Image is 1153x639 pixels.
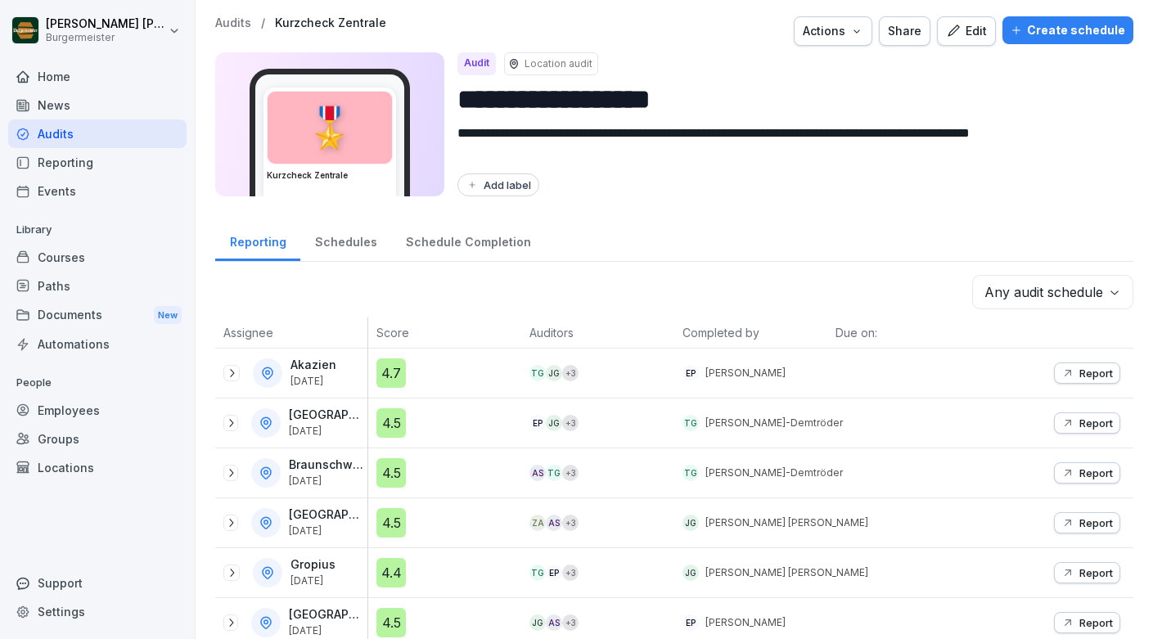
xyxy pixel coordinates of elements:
[391,219,545,261] a: Schedule Completion
[529,565,546,581] div: TG
[546,515,562,531] div: AS
[827,317,980,349] th: Due on:
[289,475,364,487] p: [DATE]
[8,272,187,300] a: Paths
[154,306,182,325] div: New
[8,330,187,358] a: Automations
[289,525,364,537] p: [DATE]
[291,376,336,387] p: [DATE]
[705,466,843,480] p: [PERSON_NAME]-Demtröder
[300,219,391,261] a: Schedules
[682,365,699,381] div: EP
[289,508,364,522] p: [GEOGRAPHIC_DATA]
[376,608,406,637] div: 4.5
[289,458,364,472] p: Braunschweig Schloß
[8,453,187,482] a: Locations
[937,16,996,46] button: Edit
[1054,562,1120,583] button: Report
[1079,466,1113,479] p: Report
[562,465,579,481] div: + 3
[705,416,843,430] p: [PERSON_NAME]-Demtröder
[8,597,187,626] a: Settings
[682,324,819,341] p: Completed by
[8,569,187,597] div: Support
[261,16,265,30] p: /
[376,358,406,388] div: 4.7
[291,358,336,372] p: Akazien
[215,16,251,30] a: Audits
[376,458,406,488] div: 4.5
[8,370,187,396] p: People
[376,508,406,538] div: 4.5
[223,324,359,341] p: Assignee
[268,92,392,164] div: 🎖️
[267,169,393,182] h3: Kurzcheck Zentrale
[8,217,187,243] p: Library
[1054,512,1120,533] button: Report
[705,565,868,580] p: [PERSON_NAME] [PERSON_NAME]
[376,324,513,341] p: Score
[8,243,187,272] a: Courses
[1002,16,1133,44] button: Create schedule
[705,366,786,380] p: [PERSON_NAME]
[376,408,406,438] div: 4.5
[46,17,165,31] p: [PERSON_NAME] [PERSON_NAME]
[289,408,364,422] p: [GEOGRAPHIC_DATA]
[1079,416,1113,430] p: Report
[794,16,872,46] button: Actions
[457,173,539,196] button: Add label
[8,119,187,148] div: Audits
[466,178,531,191] div: Add label
[682,415,699,431] div: TG
[562,565,579,581] div: + 3
[682,515,699,531] div: JG
[562,515,579,531] div: + 3
[291,575,336,587] p: [DATE]
[215,219,300,261] div: Reporting
[8,425,187,453] div: Groups
[879,16,930,46] button: Share
[529,614,546,631] div: JG
[1054,412,1120,434] button: Report
[46,32,165,43] p: Burgermeister
[525,56,592,71] p: Location audit
[803,22,863,40] div: Actions
[8,148,187,177] a: Reporting
[8,177,187,205] div: Events
[8,91,187,119] a: News
[289,425,364,437] p: [DATE]
[682,465,699,481] div: TG
[1079,367,1113,380] p: Report
[529,365,546,381] div: TG
[275,16,386,30] a: Kurzcheck Zentrale
[8,300,187,331] div: Documents
[1079,566,1113,579] p: Report
[529,515,546,531] div: ZA
[1011,21,1125,39] div: Create schedule
[562,415,579,431] div: + 3
[8,396,187,425] a: Employees
[1054,462,1120,484] button: Report
[546,465,562,481] div: TG
[546,565,562,581] div: EP
[546,614,562,631] div: AS
[291,558,336,572] p: Gropius
[1079,516,1113,529] p: Report
[705,515,868,530] p: [PERSON_NAME] [PERSON_NAME]
[562,614,579,631] div: + 3
[562,365,579,381] div: + 3
[529,465,546,481] div: AS
[8,62,187,91] a: Home
[682,614,699,631] div: EP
